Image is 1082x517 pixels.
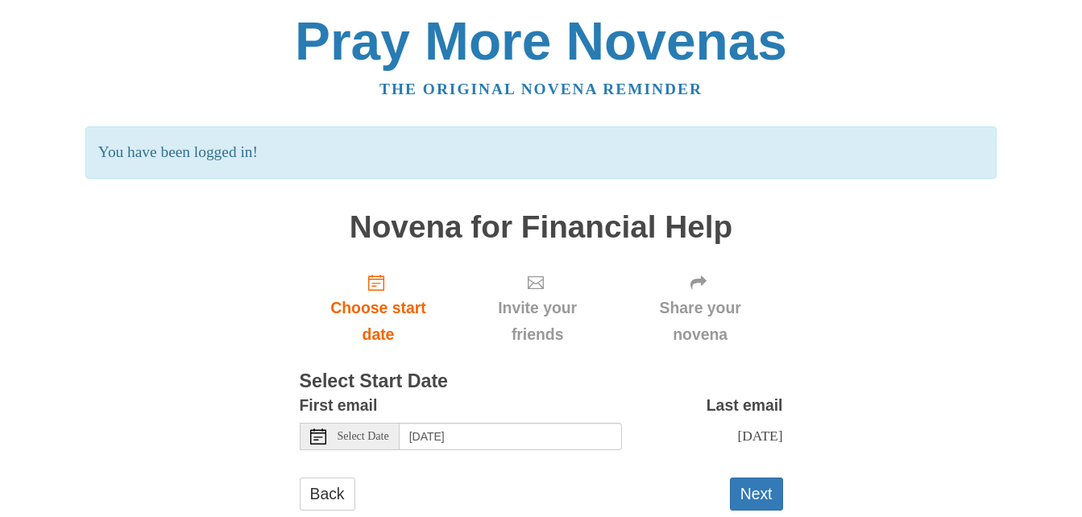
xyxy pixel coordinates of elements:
a: Back [300,478,355,511]
h3: Select Start Date [300,371,783,392]
span: Invite your friends [473,295,601,348]
a: Choose start date [300,260,458,356]
a: The original novena reminder [379,81,703,97]
span: [DATE] [737,428,782,444]
button: Next [730,478,783,511]
span: Share your novena [634,295,767,348]
p: You have been logged in! [85,126,997,179]
h1: Novena for Financial Help [300,210,783,245]
label: First email [300,392,378,419]
span: Choose start date [316,295,442,348]
div: Click "Next" to confirm your start date first. [618,260,783,356]
a: Pray More Novenas [295,11,787,71]
div: Click "Next" to confirm your start date first. [457,260,617,356]
label: Last email [707,392,783,419]
span: Select Date [338,431,389,442]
